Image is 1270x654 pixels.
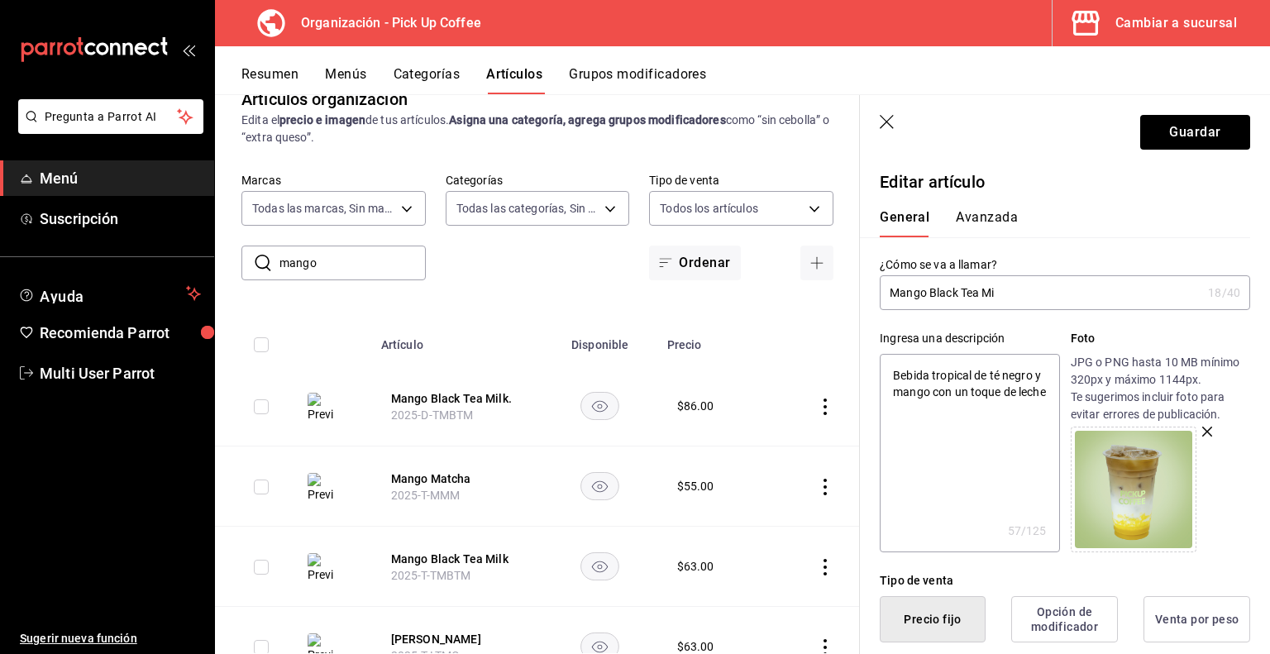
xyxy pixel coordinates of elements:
button: Artículos [486,66,542,94]
button: General [880,209,929,237]
input: Buscar artículo [279,246,426,279]
strong: precio e imagen [279,113,365,127]
button: edit-product-location [391,551,523,567]
div: Cambiar a sucursal [1115,12,1237,35]
button: Pregunta a Parrot AI [18,99,203,134]
span: Todas las marcas, Sin marca [252,200,395,217]
label: Tipo de venta [649,174,833,186]
label: Categorías [446,174,630,186]
div: Ingresa una descripción [880,330,1059,347]
label: ¿Cómo se va a llamar? [880,259,1250,270]
span: Recomienda Parrot [40,322,201,344]
label: Marcas [241,174,426,186]
th: Disponible [543,313,657,366]
button: availability-product [580,472,619,500]
button: Ordenar [649,246,740,280]
span: Todas las categorías, Sin categoría [456,200,599,217]
th: Precio [657,313,769,366]
button: Venta por peso [1143,596,1250,642]
a: Pregunta a Parrot AI [12,120,203,137]
span: Todos los artículos [660,200,758,217]
span: 2025-T-TMBTM [391,569,471,582]
p: Foto [1071,330,1250,347]
img: Preview [308,393,334,422]
button: Resumen [241,66,298,94]
span: Menú [40,167,201,189]
div: $ 86.00 [677,398,714,414]
button: edit-product-location [391,631,523,647]
span: Sugerir nueva función [20,630,201,647]
button: actions [817,479,833,495]
h3: Organización - Pick Up Coffee [288,13,481,33]
div: $ 63.00 [677,558,714,575]
div: $ 55.00 [677,478,714,494]
button: Categorías [394,66,461,94]
button: Precio fijo [880,596,986,642]
img: Preview [308,553,334,583]
div: Artículos organización [241,87,408,112]
span: Suscripción [40,208,201,230]
div: navigation tabs [880,209,1230,237]
span: Ayuda [40,284,179,303]
button: availability-product [580,552,619,580]
button: Grupos modificadores [569,66,706,94]
button: availability-product [580,392,619,420]
img: Preview [308,473,334,503]
button: actions [817,399,833,415]
span: 2025-T-MMM [391,489,461,502]
div: navigation tabs [241,66,1270,94]
button: edit-product-location [391,470,523,487]
div: 18 /40 [1208,284,1240,301]
strong: Asigna una categoría, agrega grupos modificadores [449,113,725,127]
button: Avanzada [956,209,1018,237]
div: 57 /125 [1008,523,1047,539]
div: Tipo de venta [880,572,1250,590]
span: Pregunta a Parrot AI [45,108,178,126]
span: Multi User Parrot [40,362,201,384]
button: open_drawer_menu [182,43,195,56]
img: Preview [1075,431,1192,548]
span: 2025-D-TMBTM [391,408,474,422]
button: edit-product-location [391,390,523,407]
p: JPG o PNG hasta 10 MB mínimo 320px y máximo 1144px. Te sugerimos incluir foto para evitar errores... [1071,354,1250,423]
button: Menús [325,66,366,94]
button: actions [817,559,833,575]
button: Guardar [1140,115,1250,150]
p: Editar artículo [880,169,1250,194]
button: Opción de modificador [1011,596,1118,642]
th: Artículo [371,313,543,366]
div: Edita el de tus artículos. como “sin cebolla” o “extra queso”. [241,112,833,146]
